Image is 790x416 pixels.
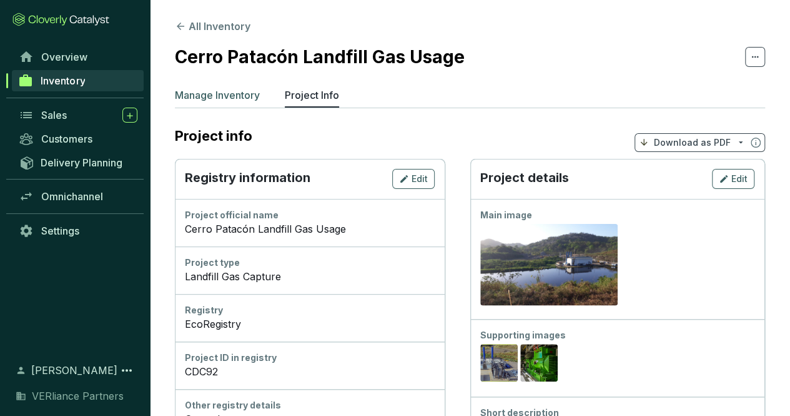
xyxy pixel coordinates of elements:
div: Registry [185,304,435,317]
a: Delivery Planning [12,152,144,173]
p: Manage Inventory [175,88,260,103]
a: Customers [12,128,144,150]
span: Settings [41,225,79,237]
a: Omnichannel [12,186,144,207]
h2: Project info [175,128,265,144]
p: Download as PDF [654,136,731,149]
span: Overview [41,51,87,63]
p: Project Info [285,88,339,103]
div: Supporting images [480,329,755,342]
span: Sales [41,109,67,121]
div: Project ID in registry [185,352,435,364]
a: Inventory [12,70,144,91]
div: Project official name [185,209,435,221]
div: Main image [480,209,755,221]
div: CDC92 [185,364,435,379]
h2: Cerro Patacón Landfill Gas Usage [175,44,465,70]
span: VERliance Partners [32,388,124,403]
div: Cerro Patacón Landfill Gas Usage [185,221,435,236]
a: Settings [12,220,144,241]
div: EcoRegistry [185,317,435,332]
p: Project details [480,169,569,189]
a: Overview [12,46,144,68]
div: Other registry details [185,399,435,412]
span: [PERSON_NAME] [31,363,117,378]
a: Sales [12,104,144,126]
div: Project type [185,256,435,269]
button: Edit [392,169,435,189]
span: Delivery Planning [41,156,122,169]
button: Edit [712,169,754,189]
button: All Inventory [175,19,250,34]
span: Omnichannel [41,190,103,203]
span: Customers [41,133,92,145]
span: Inventory [41,74,85,87]
div: Landfill Gas Capture [185,269,435,284]
p: Registry information [185,169,310,189]
span: Edit [731,173,748,185]
span: Edit [412,173,428,185]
